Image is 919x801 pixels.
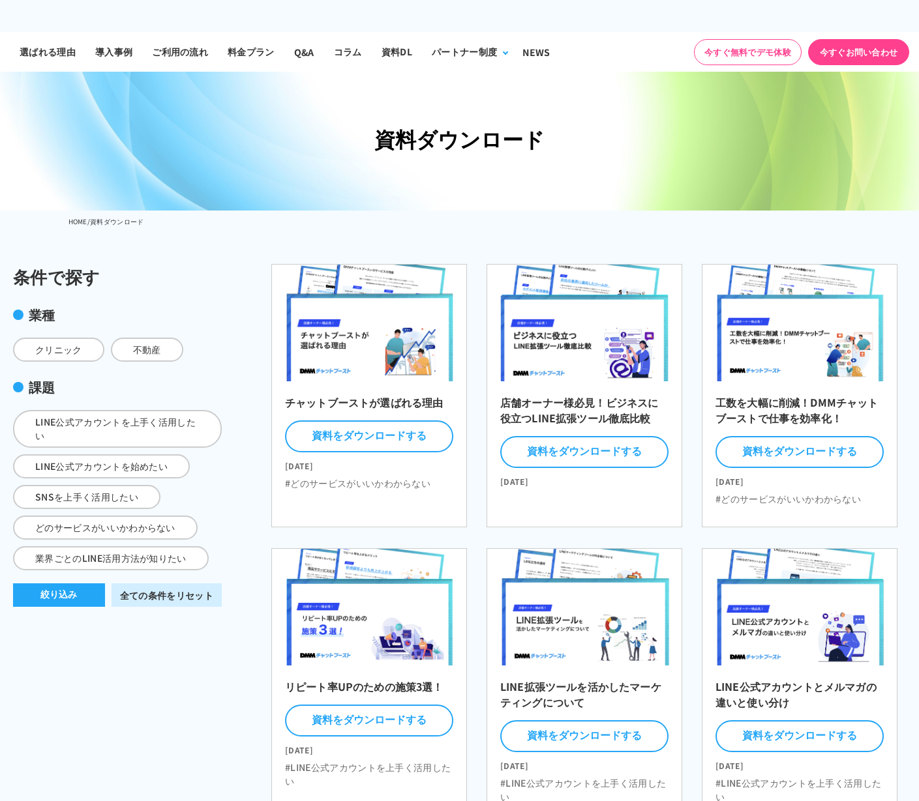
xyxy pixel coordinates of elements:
a: 資料DL [372,32,422,72]
div: 業種 [13,305,222,325]
a: 店舗オーナー様必見！ビジネスに役立つLINE拡張ツール徹底比較 資料をダウンロードする [DATE] [487,264,682,527]
div: 課題 [13,377,222,397]
h2: リピート率UPのための施策3選！ [285,678,453,702]
a: コラム [324,32,372,72]
span: クリニック [13,338,104,362]
h2: 店舗オーナー様必見！ビジネスに役立つLINE拡張ツール徹底比較 [500,394,669,433]
li: #どのサービスがいいかわからない [716,492,861,506]
a: 料金プラン [218,32,284,72]
span: 不動産 [111,338,183,362]
button: 絞り込み [13,583,105,607]
a: HOME [68,216,87,226]
span: どのサービスがいいかわからない [13,516,198,540]
time: [DATE] [716,471,884,487]
time: [DATE] [716,755,884,771]
button: 資料をダウンロードする [285,705,453,736]
a: NEWS [513,32,560,72]
a: 導入事例 [85,32,142,72]
button: 資料をダウンロードする [716,720,884,752]
button: 資料をダウンロードする [716,436,884,468]
time: [DATE] [285,739,453,755]
a: ご利用の流れ [142,32,218,72]
a: 今すぐ無料でデモ体験 [694,39,802,65]
li: #LINE公式アカウントを上手く活用したい [285,761,453,788]
time: [DATE] [285,455,453,471]
div: 条件で探す [13,264,222,289]
span: 業界ごとのLINE活用方法が知りたい [13,546,209,570]
button: 資料をダウンロードする [500,720,669,752]
h1: 資料ダウンロード [68,123,851,155]
time: [DATE] [500,755,669,771]
span: SNSを上手く活用したい [13,485,160,509]
h2: LINE拡張ツールを活かしたマーケティングについて [500,678,669,718]
a: 全ての条件をリセット [112,583,222,607]
a: 今すぐお問い合わせ [808,39,909,65]
a: 工数を大幅に削減！DMMチャットブーストで仕事を効率化！ 資料をダウンロードする [DATE] #どのサービスがいいかわからない [702,264,897,527]
li: 資料ダウンロード [90,214,144,229]
h2: チャットブーストが選ばれる理由 [285,394,453,418]
span: LINE公式アカウントを上手く活用したい [13,410,222,448]
div: パートナー制度 [432,45,497,59]
a: チャットブーストが選ばれる理由 資料をダウンロードする [DATE] #どのサービスがいいかわからない [271,264,467,527]
h2: 工数を大幅に削減！DMMチャットブーストで仕事を効率化！ [716,394,884,433]
li: / [87,214,90,229]
a: Q&A [284,32,324,72]
a: 選ばれる理由 [10,32,85,72]
time: [DATE] [500,471,669,487]
span: LINE公式アカウントを始めたい [13,454,190,478]
li: #どのサービスがいいかわからない [285,476,430,490]
h2: LINE公式アカウントとメルマガの違いと使い分け [716,678,884,718]
button: 資料をダウンロードする [285,420,453,452]
button: 資料をダウンロードする [500,436,669,468]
